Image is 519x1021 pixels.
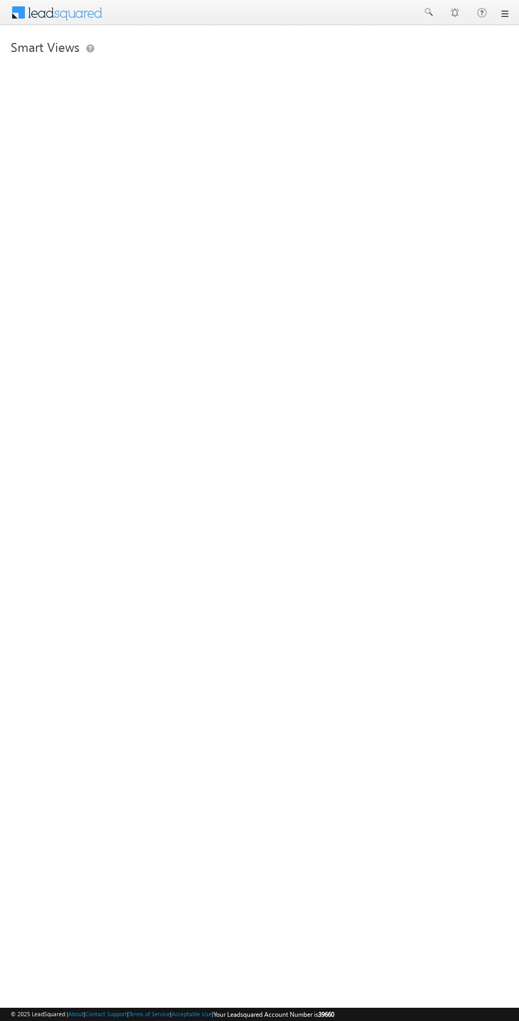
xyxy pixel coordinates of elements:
[318,1010,334,1018] span: 39660
[213,1010,334,1018] span: Your Leadsquared Account Number is
[172,1010,212,1017] a: Acceptable Use
[129,1010,170,1017] a: Terms of Service
[11,38,79,55] span: Smart Views
[68,1010,84,1017] a: About
[11,1009,334,1019] span: © 2025 LeadSquared | | | | |
[85,1010,127,1017] a: Contact Support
